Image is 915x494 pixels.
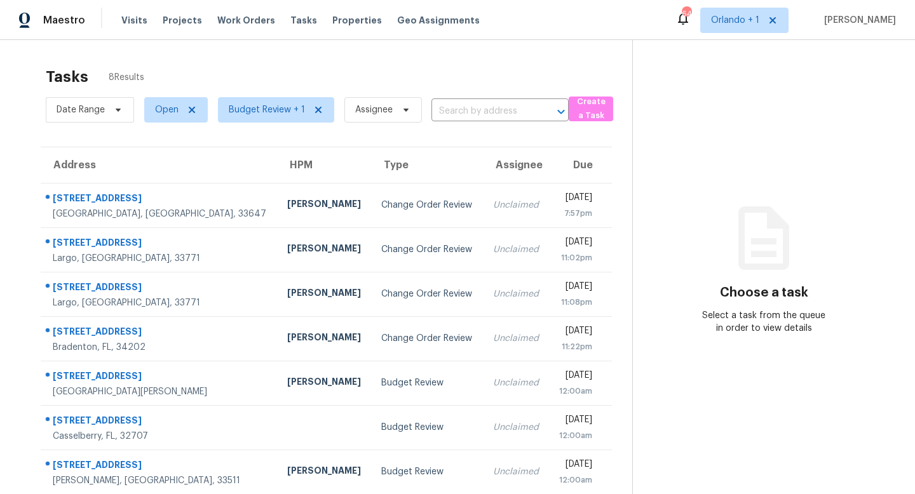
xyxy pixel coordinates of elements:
div: 64 [682,8,691,20]
div: Budget Review [381,421,472,434]
span: Tasks [290,16,317,25]
div: [GEOGRAPHIC_DATA][PERSON_NAME] [53,385,267,398]
div: [STREET_ADDRESS] [53,414,267,430]
div: 12:00am [559,429,592,442]
span: Create a Task [575,95,607,124]
th: HPM [277,147,371,183]
span: Orlando + 1 [711,14,759,27]
div: [STREET_ADDRESS] [53,458,267,474]
div: [STREET_ADDRESS] [53,370,267,385]
th: Address [41,147,277,183]
div: [DATE] [559,324,592,340]
span: Assignee [355,103,393,116]
div: Unclaimed [493,421,539,434]
div: [STREET_ADDRESS] [53,325,267,341]
span: Open [155,103,179,116]
span: Budget Review + 1 [229,103,305,116]
div: 11:02pm [559,251,592,264]
div: Budget Review [381,377,472,389]
div: [PERSON_NAME] [287,286,361,302]
div: Change Order Review [381,199,472,211]
button: Create a Task [569,97,613,121]
h3: Choose a task [720,286,808,299]
div: Change Order Review [381,332,472,345]
div: Unclaimed [493,288,539,300]
span: [PERSON_NAME] [819,14,896,27]
span: Work Orders [217,14,275,27]
th: Assignee [483,147,549,183]
div: [DATE] [559,280,592,296]
div: [STREET_ADDRESS] [53,192,267,208]
span: Maestro [43,14,85,27]
div: [DATE] [559,191,592,207]
div: [PERSON_NAME], [GEOGRAPHIC_DATA], 33511 [53,474,267,487]
div: Unclaimed [493,465,539,478]
span: Geo Assignments [397,14,480,27]
div: [PERSON_NAME] [287,375,361,391]
div: Change Order Review [381,288,472,300]
div: Unclaimed [493,243,539,256]
span: Projects [163,14,202,27]
div: 11:08pm [559,296,592,309]
th: Type [371,147,482,183]
div: [PERSON_NAME] [287,242,361,258]
h2: Tasks [46,70,88,83]
div: Casselberry, FL, 32707 [53,430,267,443]
div: 7:57pm [559,207,592,220]
div: Largo, [GEOGRAPHIC_DATA], 33771 [53,297,267,309]
div: 12:00am [559,385,592,397]
div: [STREET_ADDRESS] [53,236,267,252]
span: Visits [121,14,147,27]
div: Change Order Review [381,243,472,256]
div: Unclaimed [493,332,539,345]
button: Open [552,103,570,121]
div: 11:22pm [559,340,592,353]
div: [PERSON_NAME] [287,464,361,480]
div: [DATE] [559,413,592,429]
div: [STREET_ADDRESS] [53,281,267,297]
div: [PERSON_NAME] [287,331,361,347]
span: 8 Results [109,71,144,84]
div: Unclaimed [493,377,539,389]
div: Budget Review [381,465,472,478]
div: Select a task from the queue in order to view details [698,309,829,335]
div: Bradenton, FL, 34202 [53,341,267,354]
div: 12:00am [559,474,592,486]
div: [DATE] [559,369,592,385]
th: Due [549,147,612,183]
div: [DATE] [559,458,592,474]
span: Properties [332,14,382,27]
div: Largo, [GEOGRAPHIC_DATA], 33771 [53,252,267,265]
span: Date Range [57,103,105,116]
div: [GEOGRAPHIC_DATA], [GEOGRAPHIC_DATA], 33647 [53,208,267,220]
div: [DATE] [559,236,592,251]
div: Unclaimed [493,199,539,211]
div: [PERSON_NAME] [287,197,361,213]
input: Search by address [431,102,533,121]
